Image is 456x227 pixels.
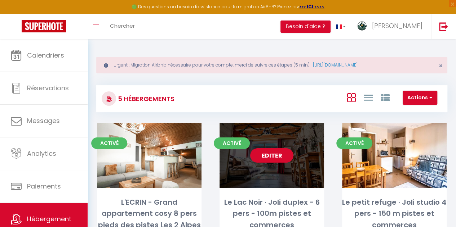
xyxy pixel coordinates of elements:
[27,182,61,191] span: Paiements
[27,214,71,223] span: Hébergement
[214,137,250,149] span: Activé
[439,22,448,31] img: logout
[439,61,443,70] span: ×
[91,137,127,149] span: Activé
[27,116,60,125] span: Messages
[403,91,437,105] button: Actions
[439,63,443,69] button: Close
[27,149,56,158] span: Analytics
[116,91,174,107] h3: 5 Hébergements
[357,21,367,31] img: ...
[22,20,66,32] img: Super Booking
[381,91,389,103] a: Vue par Groupe
[313,62,358,68] a: [URL][DOMAIN_NAME]
[372,21,422,30] span: [PERSON_NAME]
[27,51,64,60] span: Calendriers
[347,91,355,103] a: Vue en Box
[280,21,331,33] button: Besoin d'aide ?
[351,14,431,39] a: ... [PERSON_NAME]
[110,22,135,29] span: Chercher
[299,4,324,10] a: >>> ICI <<<<
[250,148,293,163] a: Editer
[105,14,140,39] a: Chercher
[96,57,447,73] div: Urgent : Migration Airbnb nécessaire pour votre compte, merci de suivre ces étapes (5 min) -
[27,83,69,92] span: Réservations
[336,137,372,149] span: Activé
[364,91,372,103] a: Vue en Liste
